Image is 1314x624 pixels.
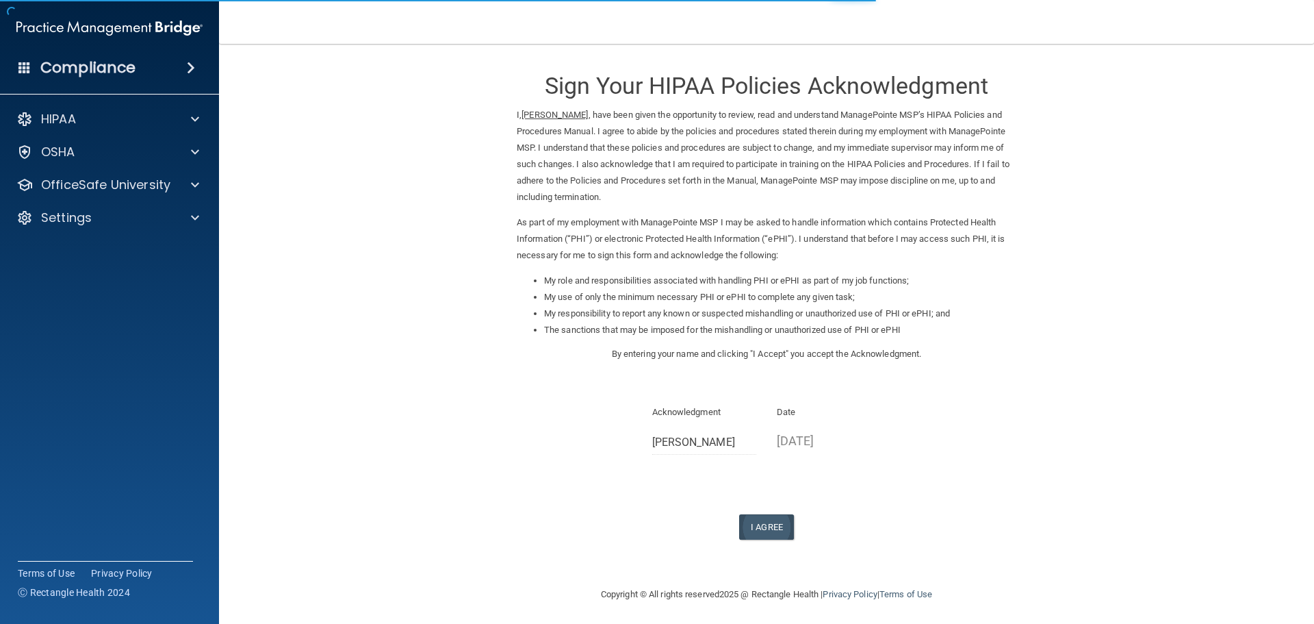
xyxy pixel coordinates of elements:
[544,289,1016,305] li: My use of only the minimum necessary PHI or ePHI to complete any given task;
[544,273,1016,289] li: My role and responsibilities associated with handling PHI or ePHI as part of my job functions;
[16,210,199,226] a: Settings
[41,210,92,226] p: Settings
[777,429,881,452] p: [DATE]
[879,589,932,599] a: Terms of Use
[18,586,130,599] span: Ⓒ Rectangle Health 2024
[18,566,75,580] a: Terms of Use
[91,566,153,580] a: Privacy Policy
[41,144,75,160] p: OSHA
[544,305,1016,322] li: My responsibility to report any known or suspected mishandling or unauthorized use of PHI or ePHI...
[517,346,1016,362] p: By entering your name and clicking "I Accept" you accept the Acknowledgment.
[1077,527,1298,582] iframe: Drift Widget Chat Controller
[41,111,76,127] p: HIPAA
[40,58,136,77] h4: Compliance
[544,322,1016,338] li: The sanctions that may be imposed for the mishandling or unauthorized use of PHI or ePHI
[41,177,170,193] p: OfficeSafe University
[652,429,757,455] input: Full Name
[16,14,203,42] img: PMB logo
[16,111,199,127] a: HIPAA
[521,110,588,120] ins: [PERSON_NAME]
[517,73,1016,99] h3: Sign Your HIPAA Policies Acknowledgment
[16,177,199,193] a: OfficeSafe University
[517,573,1016,616] div: Copyright © All rights reserved 2025 @ Rectangle Health | |
[652,404,757,421] p: Acknowledgment
[777,404,881,421] p: Date
[517,107,1016,205] p: I, , have been given the opportunity to review, read and understand ManagePointe MSP’s HIPAA Poli...
[739,514,794,540] button: I Agree
[16,144,199,160] a: OSHA
[517,214,1016,264] p: As part of my employment with ManagePointe MSP I may be asked to handle information which contain...
[823,589,877,599] a: Privacy Policy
